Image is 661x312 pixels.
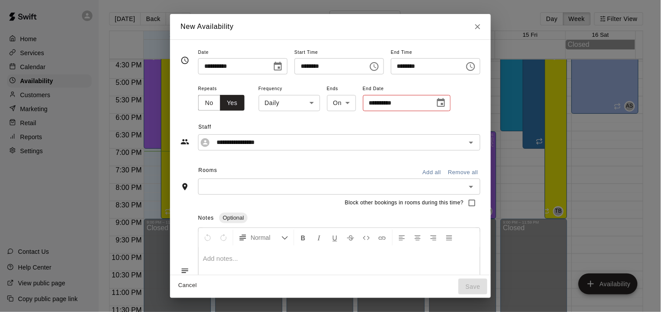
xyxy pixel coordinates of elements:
[216,230,231,245] button: Redo
[295,47,384,59] span: Start Time
[259,83,320,95] span: Frequency
[181,182,189,191] svg: Rooms
[410,230,425,245] button: Center Align
[363,83,451,95] span: End Date
[312,230,327,245] button: Format Italics
[432,94,450,112] button: Choose date
[219,214,247,221] span: Optional
[198,95,245,111] div: outlined button group
[327,83,356,95] span: Ends
[235,230,292,245] button: Formatting Options
[442,230,457,245] button: Justify Align
[470,19,486,35] button: Close
[199,167,217,173] span: Rooms
[391,47,480,59] span: End Time
[327,95,356,111] div: On
[198,83,252,95] span: Repeats
[181,137,189,146] svg: Staff
[181,266,189,275] svg: Notes
[418,166,446,179] button: Add all
[446,166,480,179] button: Remove all
[465,137,477,149] button: Open
[181,56,189,65] svg: Timing
[200,230,215,245] button: Undo
[198,47,288,59] span: Date
[343,230,358,245] button: Format Strikethrough
[327,230,342,245] button: Format Underline
[259,95,320,111] div: Daily
[199,120,480,134] span: Staff
[198,95,220,111] button: No
[296,230,311,245] button: Format Bold
[269,58,287,75] button: Choose date, selected date is Aug 13, 2025
[426,230,441,245] button: Right Align
[462,58,480,75] button: Choose time, selected time is 8:00 PM
[394,230,409,245] button: Left Align
[366,58,383,75] button: Choose time, selected time is 1:30 PM
[345,199,464,207] span: Block other bookings in rooms during this time?
[251,233,281,242] span: Normal
[174,279,202,292] button: Cancel
[198,215,214,221] span: Notes
[181,21,234,32] h6: New Availability
[465,181,477,193] button: Open
[359,230,374,245] button: Insert Code
[375,230,390,245] button: Insert Link
[220,95,245,111] button: Yes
